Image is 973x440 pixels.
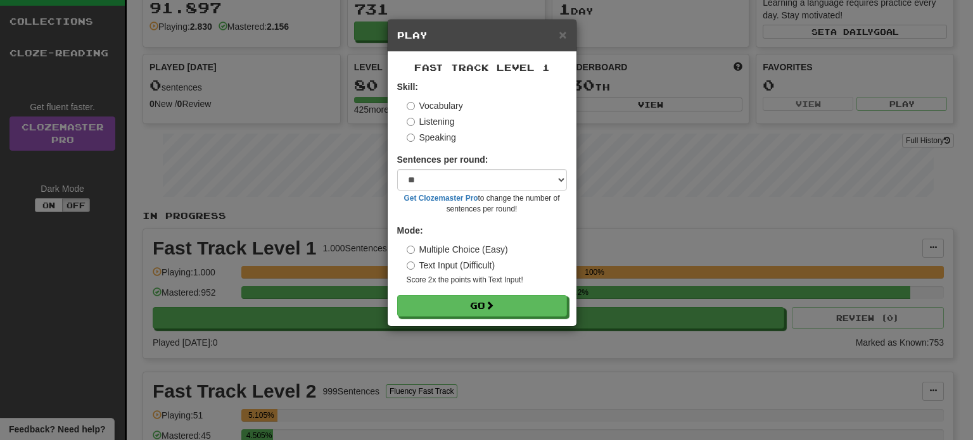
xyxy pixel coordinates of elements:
input: Vocabulary [407,102,415,110]
input: Speaking [407,134,415,142]
small: Score 2x the points with Text Input ! [407,275,567,286]
label: Vocabulary [407,99,463,112]
button: Close [559,28,566,41]
input: Listening [407,118,415,126]
a: Get Clozemaster Pro [404,194,478,203]
h5: Play [397,29,567,42]
span: × [559,27,566,42]
input: Text Input (Difficult) [407,261,415,270]
label: Listening [407,115,455,128]
label: Speaking [407,131,456,144]
label: Multiple Choice (Easy) [407,243,508,256]
button: Go [397,295,567,317]
strong: Mode: [397,225,423,236]
input: Multiple Choice (Easy) [407,246,415,254]
strong: Skill: [397,82,418,92]
small: to change the number of sentences per round! [397,193,567,215]
label: Sentences per round: [397,153,488,166]
span: Fast Track Level 1 [414,62,550,73]
label: Text Input (Difficult) [407,259,495,272]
